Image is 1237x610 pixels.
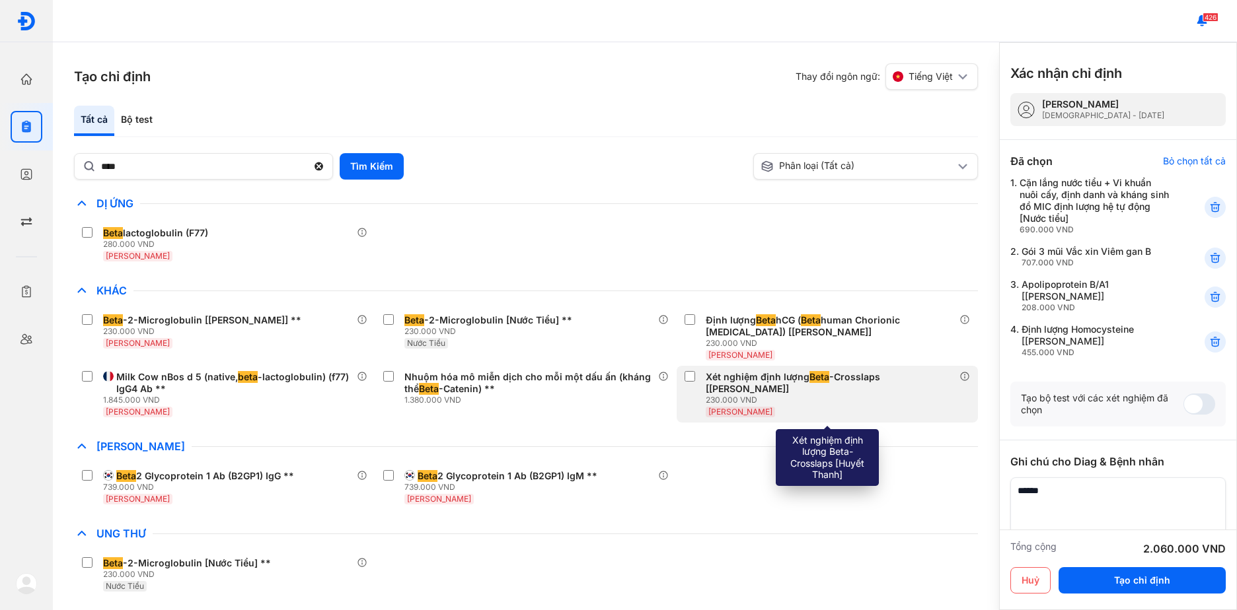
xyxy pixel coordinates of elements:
[90,284,133,297] span: Khác
[16,573,37,594] img: logo
[1163,155,1226,167] div: Bỏ chọn tất cả
[90,197,140,210] span: Dị Ứng
[1022,302,1172,313] div: 208.000 VND
[74,67,151,86] h3: Tạo chỉ định
[116,371,352,395] div: Milk Cow nBos d 5 (native, -lactoglobulin) (f77) IgG4 Ab **
[238,371,258,383] span: beta
[909,71,953,83] span: Tiếng Việt
[103,239,213,250] div: 280.000 VND
[796,63,978,90] div: Thay đổi ngôn ngữ:
[706,314,954,338] div: Định lượng hCG ( human Chorionic [MEDICAL_DATA]) [[PERSON_NAME]]
[404,371,653,395] div: Nhuộm hóa mô miễn dịch cho mỗi một dấu ấn (kháng thể -Catenin) **
[103,314,301,326] div: -2-Microglobulin [[PERSON_NAME]] **
[706,371,954,395] div: Xét nghiệm định lượng -Crosslaps [[PERSON_NAME]]
[1010,64,1122,83] h3: Xác nhận chỉ định
[340,153,404,180] button: Tìm Kiếm
[418,470,597,482] div: 2 Glycoprotein 1 Ab (B2GP1) IgM **
[708,407,772,417] span: [PERSON_NAME]
[404,314,424,326] span: Beta
[809,371,829,383] span: Beta
[706,395,959,405] div: 230.000 VND
[103,326,307,337] div: 230.000 VND
[1010,279,1172,313] div: 3.
[17,11,36,31] img: logo
[404,482,603,492] div: 739.000 VND
[116,470,294,482] div: 2 Glycoprotein 1 Ab (B2GP1) IgG **
[103,395,357,405] div: 1.845.000 VND
[407,338,445,348] span: Nước Tiểu
[761,160,955,173] div: Phân loại (Tất cả)
[106,407,170,417] span: [PERSON_NAME]
[1020,224,1172,235] div: 690.000 VND
[1010,323,1172,358] div: 4.
[74,106,114,136] div: Tất cả
[1010,153,1053,169] div: Đã chọn
[708,350,772,360] span: [PERSON_NAME]
[1021,392,1183,416] div: Tạo bộ test với các xét nghiệm đã chọn
[1022,323,1172,358] div: Định lượng Homocysteine [[PERSON_NAME]]
[103,482,299,492] div: 739.000 VND
[90,527,153,540] span: Ung Thư
[90,440,192,453] span: [PERSON_NAME]
[1022,347,1172,358] div: 455.000 VND
[1042,110,1164,121] div: [DEMOGRAPHIC_DATA] - [DATE]
[1022,279,1172,313] div: Apolipoprotein B/A1 [[PERSON_NAME]]
[116,470,136,482] span: Beta
[103,557,271,569] div: -2-Microglobulin [Nước Tiểu] **
[1010,541,1057,557] div: Tổng cộng
[1203,13,1218,22] span: 426
[1022,246,1151,268] div: Gói 3 mũi Vắc xin Viêm gan B
[419,383,439,395] span: Beta
[1143,541,1226,557] div: 2.060.000 VND
[106,338,170,348] span: [PERSON_NAME]
[407,494,471,504] span: [PERSON_NAME]
[404,314,572,326] div: -2-Microglobulin [Nước Tiểu] **
[106,494,170,504] span: [PERSON_NAME]
[756,314,776,326] span: Beta
[418,470,437,482] span: Beta
[404,326,578,337] div: 230.000 VND
[1010,246,1172,268] div: 2.
[103,314,123,326] span: Beta
[114,106,159,136] div: Bộ test
[103,227,123,239] span: Beta
[103,569,276,580] div: 230.000 VND
[106,251,170,261] span: [PERSON_NAME]
[1010,454,1226,469] div: Ghi chú cho Diag & Bệnh nhân
[103,227,208,239] div: lactoglobulin (F77)
[801,314,821,326] span: Beta
[1022,257,1151,268] div: 707.000 VND
[1020,177,1172,235] div: Cặn lắng nước tiểu + Vi khuẩn nuôi cấy, định danh và kháng sinh đồ MIC định lượng hệ tự động [Nướ...
[103,557,123,569] span: Beta
[1042,98,1164,110] div: [PERSON_NAME]
[1010,177,1172,235] div: 1.
[404,395,658,405] div: 1.380.000 VND
[706,338,959,349] div: 230.000 VND
[1059,567,1226,593] button: Tạo chỉ định
[1010,567,1051,593] button: Huỷ
[106,581,144,591] span: Nước Tiểu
